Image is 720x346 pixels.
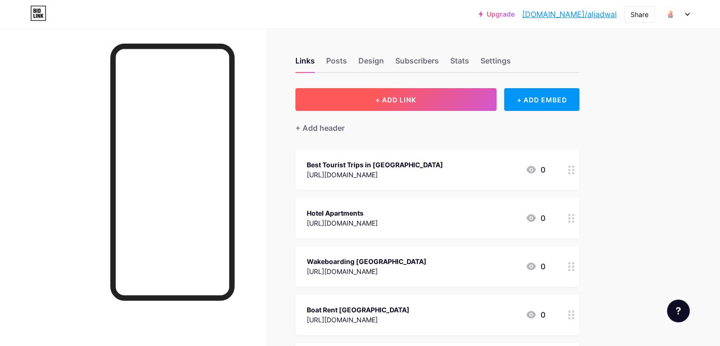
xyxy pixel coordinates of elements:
div: [URL][DOMAIN_NAME] [307,218,378,228]
div: Wakeboarding [GEOGRAPHIC_DATA] [307,256,427,266]
a: Upgrade [479,10,515,18]
div: 0 [525,309,545,320]
span: + ADD LINK [375,96,416,104]
div: Stats [450,55,469,72]
div: 0 [525,212,545,224]
div: Hotel Apartments [307,208,378,218]
div: Subscribers [395,55,439,72]
div: Share [631,9,649,19]
div: Posts [326,55,347,72]
div: [URL][DOMAIN_NAME] [307,170,443,180]
button: + ADD LINK [295,88,497,111]
div: Settings [480,55,511,72]
div: 0 [525,164,545,175]
div: Best Tourist Trips in [GEOGRAPHIC_DATA] [307,160,443,170]
div: 0 [525,261,545,272]
div: + Add header [295,122,345,134]
div: Links [295,55,315,72]
a: [DOMAIN_NAME]/aljadwal [522,9,617,20]
div: Boat Rent [GEOGRAPHIC_DATA] [307,305,409,315]
img: aljadwal [662,5,680,23]
div: Design [358,55,384,72]
div: [URL][DOMAIN_NAME] [307,315,409,325]
div: + ADD EMBED [504,88,579,111]
div: [URL][DOMAIN_NAME] [307,266,427,276]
